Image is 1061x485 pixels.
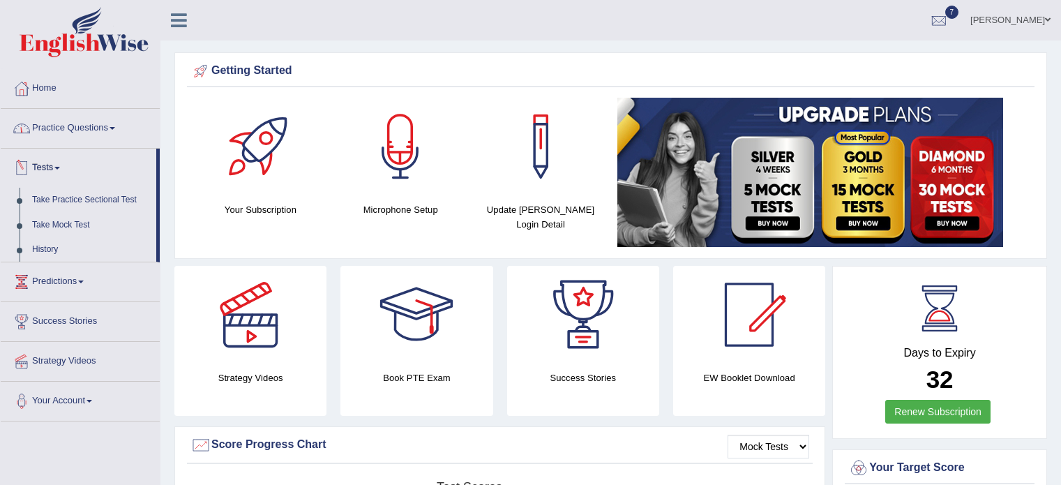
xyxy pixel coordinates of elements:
img: small5.jpg [617,98,1003,247]
a: Predictions [1,262,160,297]
h4: EW Booklet Download [673,371,825,385]
h4: Your Subscription [197,202,324,217]
h4: Microphone Setup [338,202,464,217]
span: 7 [945,6,959,19]
a: Take Practice Sectional Test [26,188,156,213]
h4: Success Stories [507,371,659,385]
a: Practice Questions [1,109,160,144]
h4: Days to Expiry [848,347,1031,359]
div: Getting Started [190,61,1031,82]
div: Your Target Score [848,458,1031,479]
b: 32 [926,366,954,393]
a: History [26,237,156,262]
a: Home [1,69,160,104]
a: Renew Subscription [885,400,991,424]
a: Take Mock Test [26,213,156,238]
a: Your Account [1,382,160,417]
h4: Strategy Videos [174,371,326,385]
h4: Update [PERSON_NAME] Login Detail [478,202,604,232]
a: Tests [1,149,156,184]
a: Success Stories [1,302,160,337]
div: Score Progress Chart [190,435,809,456]
a: Strategy Videos [1,342,160,377]
h4: Book PTE Exam [340,371,492,385]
